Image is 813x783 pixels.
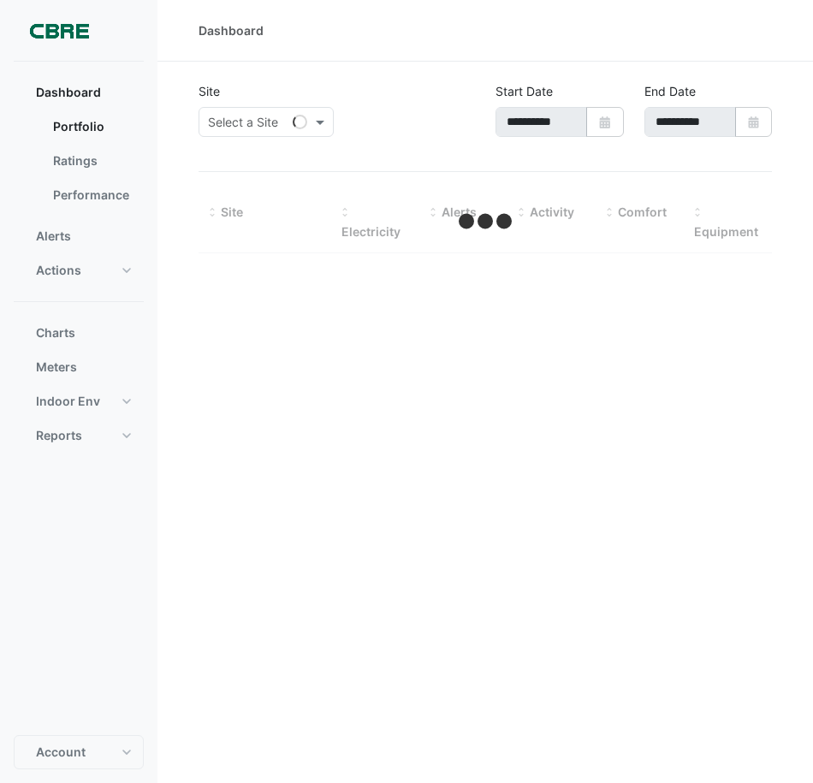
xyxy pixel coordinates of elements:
[199,82,220,100] label: Site
[39,144,144,178] a: Ratings
[36,324,75,341] span: Charts
[644,82,696,100] label: End Date
[14,110,144,219] div: Dashboard
[14,735,144,769] button: Account
[442,205,477,219] span: Alerts
[496,82,553,100] label: Start Date
[14,253,144,288] button: Actions
[14,75,144,110] button: Dashboard
[14,219,144,253] button: Alerts
[14,384,144,418] button: Indoor Env
[36,359,77,376] span: Meters
[14,418,144,453] button: Reports
[14,316,144,350] button: Charts
[36,228,71,245] span: Alerts
[14,350,144,384] button: Meters
[530,205,574,219] span: Activity
[221,205,243,219] span: Site
[36,84,101,101] span: Dashboard
[36,393,100,410] span: Indoor Env
[694,224,758,239] span: Equipment
[341,224,401,239] span: Electricity
[618,205,667,219] span: Comfort
[36,744,86,761] span: Account
[36,262,81,279] span: Actions
[39,110,144,144] a: Portfolio
[199,21,264,39] div: Dashboard
[39,178,144,212] a: Performance
[21,14,98,48] img: Company Logo
[36,427,82,444] span: Reports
